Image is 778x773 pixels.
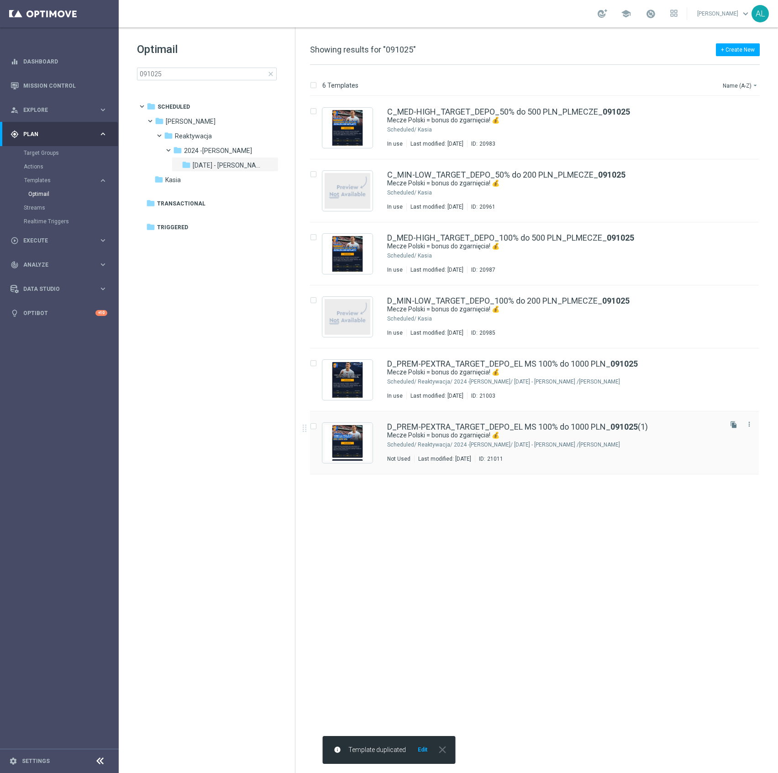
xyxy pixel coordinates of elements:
[387,116,720,125] div: Mecze Polski = bonus do zgarnięcia! 💰
[325,425,370,461] img: 21011.jpeg
[10,285,108,293] button: Data Studio keyboard_arrow_right
[11,130,99,138] div: Plan
[417,746,428,753] button: Edit
[387,329,403,337] div: In use
[10,131,108,138] div: gps_fixed Plan keyboard_arrow_right
[24,146,118,160] div: Target Groups
[418,315,720,322] div: Scheduled/Kasia
[387,455,410,463] div: Not Used
[479,266,495,273] div: 20987
[10,82,108,89] button: Mission Control
[166,117,216,126] span: Antoni L.
[415,455,475,463] div: Last modified: [DATE]
[407,392,467,400] div: Last modified: [DATE]
[467,203,495,210] div: ID:
[387,242,699,251] a: Mecze Polski = bonus do zgarnięcia! 💰
[387,242,720,251] div: Mecze Polski = bonus do zgarnięcia! 💰
[301,348,776,411] div: Press SPACE to select this row.
[10,106,108,114] button: person_search Explore keyboard_arrow_right
[173,146,182,155] i: folder
[387,305,699,314] a: Mecze Polski = bonus do zgarnięcia! 💰
[11,309,19,317] i: lightbulb
[267,70,274,78] span: close
[24,163,95,170] a: Actions
[752,82,759,89] i: arrow_drop_down
[24,177,108,184] button: Templates keyboard_arrow_right
[479,203,495,210] div: 20961
[11,49,107,74] div: Dashboard
[322,81,358,89] p: 6 Templates
[387,297,630,305] a: D_MIN-LOW_TARGET_DEPO_100% do 200 PLN_PLMECZE_091025
[418,252,720,259] div: Scheduled/Kasia
[467,266,495,273] div: ID:
[730,421,737,428] i: file_copy
[325,299,370,335] img: noPreview.jpg
[165,176,181,184] span: Kasia
[28,190,95,198] a: Optimail
[24,204,95,211] a: Streams
[387,360,638,368] a: D_PREM-PEXTRA_TARGET_DEPO_EL MS 100% do 1000 PLN_091025
[387,378,416,385] div: Scheduled/
[418,189,720,196] div: Scheduled/Kasia
[387,140,403,147] div: In use
[10,310,108,317] div: lightbulb Optibot +10
[22,758,50,764] a: Settings
[607,233,634,242] b: 091025
[387,203,403,210] div: In use
[745,419,754,430] button: more_vert
[479,392,495,400] div: 21003
[325,110,370,146] img: 20983.jpeg
[407,329,467,337] div: Last modified: [DATE]
[598,170,626,179] b: 091025
[387,189,416,196] div: Scheduled/
[387,431,720,440] div: Mecze Polski = bonus do zgarnięcia! 💰
[24,178,89,183] span: Templates
[387,252,416,259] div: Scheduled/
[387,179,720,188] div: Mecze Polski = bonus do zgarnięcia! 💰
[602,296,630,305] b: 091025
[741,9,751,19] span: keyboard_arrow_down
[387,315,416,322] div: Scheduled/
[387,368,699,377] a: Mecze Polski = bonus do zgarnięcia! 💰
[387,423,648,431] a: D_PREM-PEXTRA_TARGET_DEPO_EL MS 100% do 1000 PLN_091025(1)
[387,234,634,242] a: D_MED-HIGH_TARGET_DEPO_100% do 500 PLN_PLMECZE_091025
[334,746,341,753] i: info
[387,171,626,179] a: C_MIN-LOW_TARGET_DEPO_50% do 200 PLN_PLMECZE_091025
[387,126,416,133] div: Scheduled/
[184,147,252,155] span: 2024 -Antoni
[146,222,155,231] i: folder
[24,215,118,228] div: Realtime Triggers
[99,176,107,185] i: keyboard_arrow_right
[722,80,760,91] button: Name (A-Z)arrow_drop_down
[407,266,467,273] div: Last modified: [DATE]
[175,132,212,140] span: Reaktywacja
[11,237,19,245] i: play_circle_outline
[310,45,416,54] span: Showing results for "091025"
[301,159,776,222] div: Press SPACE to select this row.
[387,116,699,125] a: Mecze Polski = bonus do zgarnięcia! 💰
[99,284,107,293] i: keyboard_arrow_right
[11,237,99,245] div: Execute
[301,411,776,474] div: Press SPACE to deselect this row.
[10,58,108,65] button: equalizer Dashboard
[479,329,495,337] div: 20985
[467,392,495,400] div: ID:
[301,285,776,348] div: Press SPACE to select this row.
[99,260,107,269] i: keyboard_arrow_right
[11,261,99,269] div: Analyze
[11,130,19,138] i: gps_fixed
[10,237,108,244] button: play_circle_outline Execute keyboard_arrow_right
[418,378,720,385] div: Scheduled/Antoni L./Reaktywacja/2024 -Antoni/Lipiec 2024 - Antoni
[24,149,95,157] a: Target Groups
[157,223,188,231] span: Triggered
[418,441,720,448] div: Scheduled/Antoni L./Reaktywacja/2024 -Antoni/Lipiec 2024 - Antoni
[10,261,108,268] button: track_changes Analyze keyboard_arrow_right
[95,310,107,316] div: +10
[11,74,107,98] div: Mission Control
[746,421,753,428] i: more_vert
[436,744,448,756] i: close
[23,49,107,74] a: Dashboard
[28,187,118,201] div: Optimail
